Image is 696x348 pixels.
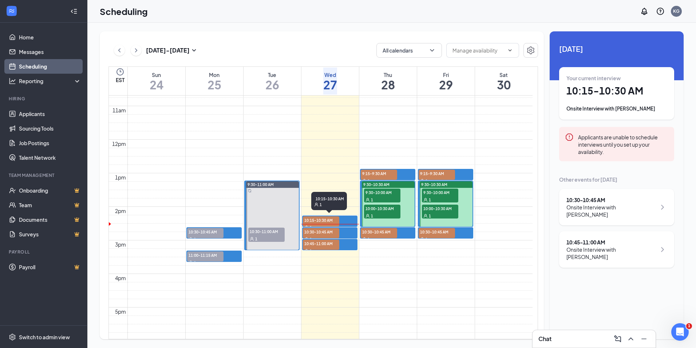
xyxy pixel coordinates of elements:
h3: Chat [538,335,551,343]
h1: 30 [497,78,511,91]
button: ChevronRight [131,45,142,56]
button: All calendarsChevronDown [376,43,442,58]
button: ChevronLeft [114,45,125,56]
span: 10:30-10:45 AM [361,228,397,235]
span: 1 [320,202,322,207]
span: 1 [368,237,370,242]
h1: 27 [323,78,337,91]
span: 9:30-10:30 AM [421,182,447,187]
svg: User [314,202,319,207]
a: Messages [19,45,81,59]
a: August 27, 2025 [322,67,339,95]
div: 4pm [114,274,127,282]
svg: ChevronRight [658,203,667,212]
a: TeamCrown [19,198,81,212]
h1: Scheduling [100,5,148,18]
svg: ChevronUp [626,335,635,343]
svg: User [365,214,370,218]
span: 10:30-11:00 AM [248,228,285,235]
h1: 26 [265,78,279,91]
div: Tue [265,71,279,78]
span: [DATE] [559,43,674,54]
a: SurveysCrown [19,227,81,241]
a: Settings [523,43,538,58]
span: 10:15-10:30 AM [303,216,339,224]
svg: Minimize [640,335,648,343]
div: Sun [150,71,163,78]
div: 1pm [114,173,127,181]
svg: Sync [248,189,252,193]
svg: User [365,198,370,202]
a: PayrollCrown [19,260,81,274]
svg: ChevronDown [428,47,436,54]
div: KG [673,8,680,14]
span: EST [116,76,124,84]
svg: ComposeMessage [613,335,622,343]
h1: 10:15 - 10:30 AM [566,85,667,97]
span: 1 [255,236,257,241]
svg: ChevronRight [658,245,667,254]
a: August 25, 2025 [206,67,223,95]
button: Minimize [638,333,650,345]
svg: Settings [9,333,16,341]
svg: User [304,225,309,230]
a: August 30, 2025 [495,67,512,95]
span: 1 [371,213,373,219]
svg: Collapse [70,8,78,15]
svg: Settings [526,46,535,55]
span: 10:30-10:45 AM [187,228,224,235]
div: Reporting [19,77,82,85]
div: 10:30 - 10:45 AM [566,196,656,204]
svg: Notifications [640,7,649,16]
svg: User [423,214,428,218]
a: Sourcing Tools [19,121,81,136]
button: ComposeMessage [612,333,624,345]
span: 1 [426,178,428,183]
span: 10:30-10:45 AM [419,228,455,235]
div: Team Management [9,172,80,178]
span: 1 [310,225,312,230]
div: Onsite Interview with [PERSON_NAME] [566,246,656,260]
svg: WorkstreamLogo [8,7,15,15]
h1: 28 [381,78,395,91]
svg: User [362,237,367,241]
span: 10:00-10:30 AM [422,205,458,212]
iframe: Intercom live chat [671,323,689,341]
button: ChevronUp [625,333,637,345]
span: 1 [368,178,370,183]
a: August 29, 2025 [438,67,454,95]
span: 10:15-10:30 AM [314,195,344,202]
div: Onsite Interview with [PERSON_NAME] [566,105,667,112]
div: Onsite Interview with [PERSON_NAME] [566,204,656,218]
span: 1 [371,197,373,202]
svg: User [189,237,193,241]
a: DocumentsCrown [19,212,81,227]
div: Hiring [9,96,80,102]
svg: User [423,198,428,202]
svg: Clock [116,67,124,76]
span: 1 [429,197,431,202]
svg: User [420,179,424,183]
svg: ChevronRight [133,46,140,55]
div: Fri [439,71,453,78]
div: 5pm [114,308,127,316]
svg: ChevronLeft [116,46,123,55]
svg: User [362,179,367,183]
a: OnboardingCrown [19,183,81,198]
span: 10:00-10:30 AM [364,205,400,212]
span: 10:45-11:00 AM [303,240,339,247]
a: August 26, 2025 [264,67,281,95]
div: 3pm [114,240,127,248]
div: Thu [381,71,395,78]
span: 11:00-11:15 AM [187,251,224,259]
div: Other events for [DATE] [559,176,674,183]
svg: User [420,237,424,241]
h3: [DATE] - [DATE] [146,46,190,54]
a: Job Postings [19,136,81,150]
svg: Error [565,133,574,142]
div: Sat [497,71,511,78]
span: 9:30-10:00 AM [422,189,458,196]
div: 2pm [114,207,127,215]
span: 9:15-9:30 AM [419,170,455,177]
input: Manage availability [452,46,504,54]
